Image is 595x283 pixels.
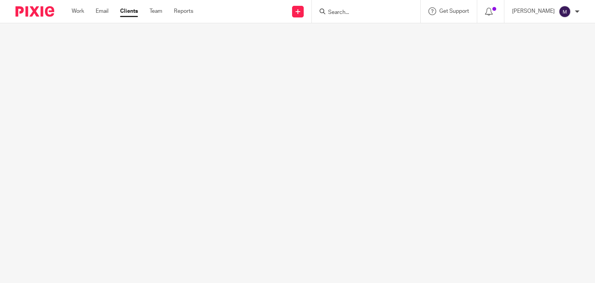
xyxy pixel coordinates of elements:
[120,7,138,15] a: Clients
[72,7,84,15] a: Work
[96,7,108,15] a: Email
[150,7,162,15] a: Team
[174,7,193,15] a: Reports
[439,9,469,14] span: Get Support
[512,7,555,15] p: [PERSON_NAME]
[15,6,54,17] img: Pixie
[559,5,571,18] img: svg%3E
[327,9,397,16] input: Search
